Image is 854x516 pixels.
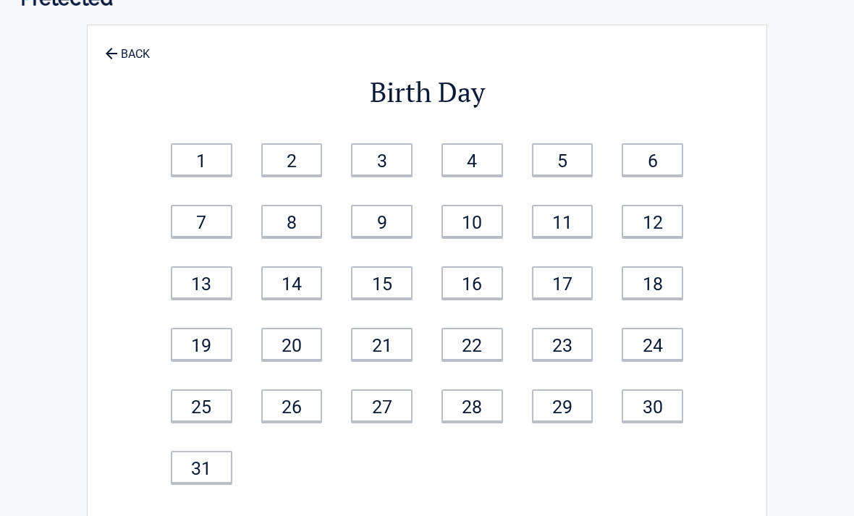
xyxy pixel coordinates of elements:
a: 21 [351,328,413,360]
a: 2 [261,143,323,176]
a: 6 [622,143,683,176]
a: 18 [622,266,683,299]
a: 26 [261,389,323,422]
a: 15 [351,266,413,299]
a: 17 [532,266,593,299]
a: 14 [261,266,323,299]
a: 12 [622,205,683,237]
a: 1 [171,143,232,176]
a: BACK [102,35,153,60]
a: 20 [261,328,323,360]
a: 30 [622,389,683,422]
a: 22 [441,328,503,360]
a: 5 [532,143,593,176]
a: 9 [351,205,413,237]
a: 29 [532,389,593,422]
a: 3 [351,143,413,176]
a: 31 [171,451,232,483]
h2: Birth Day [167,74,687,111]
a: 4 [441,143,503,176]
a: 25 [171,389,232,422]
a: 7 [171,205,232,237]
a: 23 [532,328,593,360]
a: 27 [351,389,413,422]
a: 24 [622,328,683,360]
a: 16 [441,266,503,299]
a: 19 [171,328,232,360]
a: 11 [532,205,593,237]
a: 28 [441,389,503,422]
a: 13 [171,266,232,299]
a: 8 [261,205,323,237]
a: 10 [441,205,503,237]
